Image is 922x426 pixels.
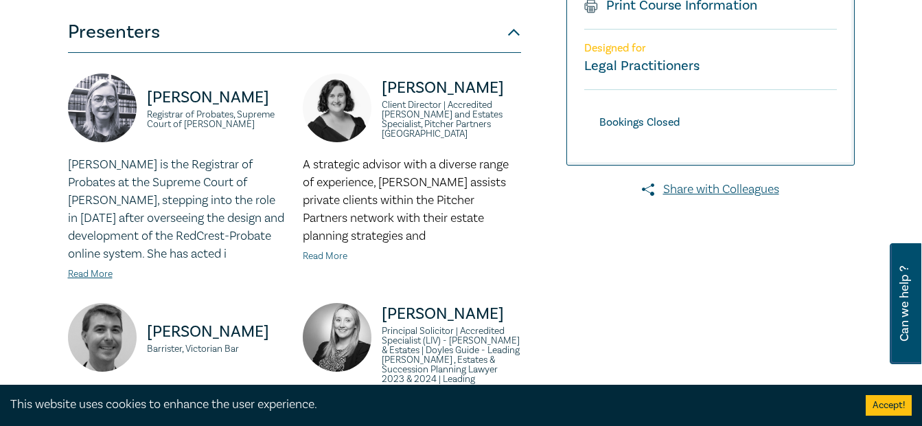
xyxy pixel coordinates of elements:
a: Read More [303,250,347,262]
span: A strategic advisor with a diverse range of experience, [PERSON_NAME] assists private clients wit... [303,157,509,244]
small: Registrar of Probates, Supreme Court of [PERSON_NAME] [147,110,286,129]
div: Bookings Closed [584,113,695,132]
span: Can we help ? [898,251,911,356]
img: https://s3.ap-southeast-2.amazonaws.com/leo-cussen-store-production-content/Contacts/Kate%20Price... [68,74,137,142]
img: https://s3.ap-southeast-2.amazonaws.com/leo-cussen-store-production-content/Contacts/Rachael%20Ho... [303,303,371,372]
small: Principal Solicitor | Accredited Specialist (LIV) - [PERSON_NAME] & Estates | Doyles Guide - Lead... [382,326,521,413]
small: Client Director | Accredited [PERSON_NAME] and Estates Specialist, Pitcher Partners [GEOGRAPHIC_D... [382,100,521,139]
button: Accept cookies [866,395,912,416]
p: [PERSON_NAME] [147,87,286,109]
img: https://s3.ap-southeast-2.amazonaws.com/leo-cussen-store-production-content/Contacts/Philip%20Ben... [68,303,137,372]
p: [PERSON_NAME] is the Registrar of Probates at the Supreme Court of [PERSON_NAME], stepping into t... [68,156,286,263]
p: [PERSON_NAME] [382,77,521,99]
a: Read More [68,268,113,280]
a: Share with Colleagues [566,181,855,199]
div: This website uses cookies to enhance the user experience. [10,396,845,414]
img: https://s3.ap-southeast-2.amazonaws.com/leo-cussen-store-production-content/Contacts/Anna%20Hacke... [303,74,371,142]
small: Barrister, Victorian Bar [147,344,286,354]
small: Legal Practitioners [584,57,700,75]
button: Presenters [68,12,521,53]
p: Designed for [584,42,837,55]
p: [PERSON_NAME] [382,303,521,325]
p: [PERSON_NAME] [147,321,286,343]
